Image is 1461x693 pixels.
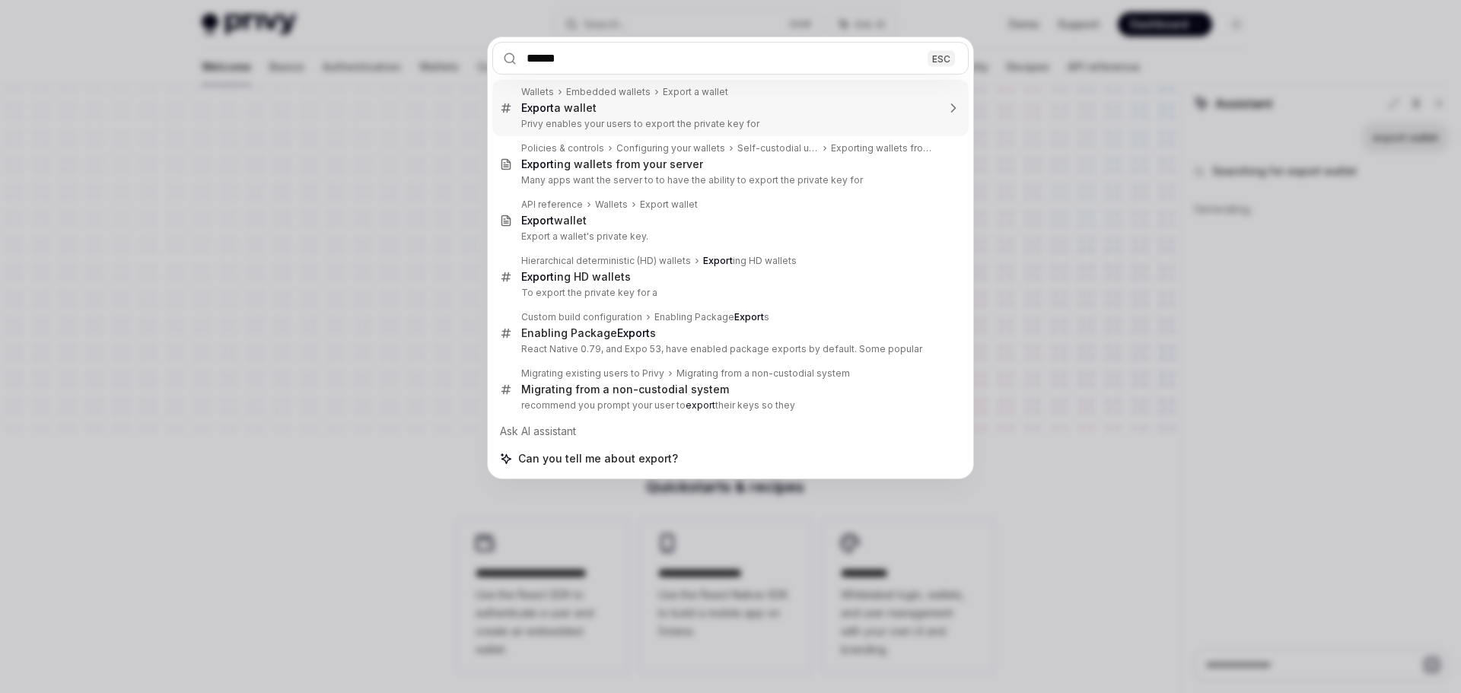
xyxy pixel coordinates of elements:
[521,230,937,243] p: Export a wallet's private key.
[566,86,651,98] div: Embedded wallets
[521,311,642,323] div: Custom build configuration
[521,255,691,267] div: Hierarchical deterministic (HD) wallets
[521,214,587,227] div: wallet
[521,157,703,171] div: ing wallets from your server
[492,418,969,445] div: Ask AI assistant
[928,50,955,66] div: ESC
[703,255,733,266] b: Export
[654,311,769,323] div: Enabling Package s
[521,86,554,98] div: Wallets
[521,270,631,284] div: ing HD wallets
[521,270,554,283] b: Export
[521,157,554,170] b: Export
[521,326,656,340] div: Enabling Package s
[686,399,715,411] b: export
[663,86,728,98] div: Export a wallet
[521,399,937,412] p: recommend you prompt your user to their keys so they
[521,101,597,115] div: a wallet
[640,199,698,211] div: Export wallet
[521,214,554,227] b: Export
[521,287,937,299] p: To export the private key for a
[831,142,937,154] div: Exporting wallets from your server
[521,101,554,114] b: Export
[521,174,937,186] p: Many apps want the server to to have the ability to export the private key for
[521,383,729,396] div: Migrating from a non-custodial system
[676,367,850,380] div: Migrating from a non-custodial system
[521,142,604,154] div: Policies & controls
[521,118,937,130] p: Privy enables your users to export the private key for
[521,343,937,355] p: React Native 0.79, and Expo 53, have enabled package exports by default. Some popular
[703,255,797,267] div: ing HD wallets
[734,311,764,323] b: Export
[616,142,725,154] div: Configuring your wallets
[737,142,819,154] div: Self-custodial user wallets
[617,326,650,339] b: Export
[521,199,583,211] div: API reference
[518,451,678,466] span: Can you tell me about export?
[595,199,628,211] div: Wallets
[521,367,664,380] div: Migrating existing users to Privy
